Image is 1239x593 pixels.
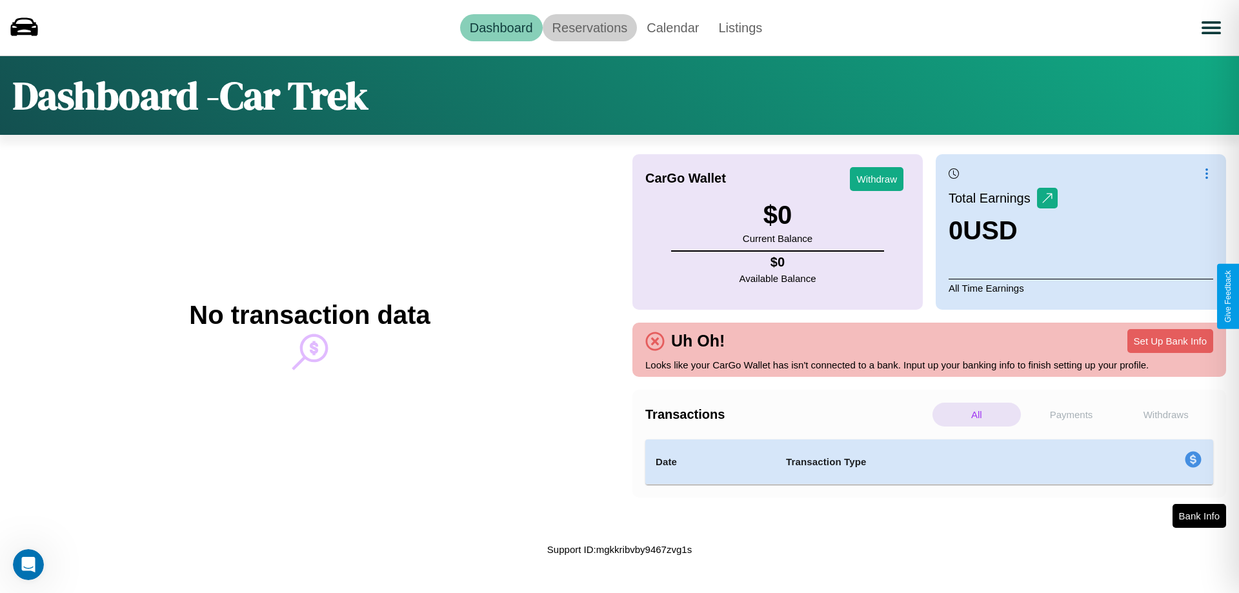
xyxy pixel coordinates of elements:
[645,407,929,422] h4: Transactions
[637,14,709,41] a: Calendar
[189,301,430,330] h2: No transaction data
[1193,10,1229,46] button: Open menu
[1173,504,1226,528] button: Bank Info
[709,14,772,41] a: Listings
[743,230,812,247] p: Current Balance
[13,549,44,580] iframe: Intercom live chat
[949,186,1037,210] p: Total Earnings
[850,167,903,191] button: Withdraw
[13,69,368,122] h1: Dashboard - Car Trek
[547,541,692,558] p: Support ID: mgkkribvby9467zvg1s
[656,454,765,470] h4: Date
[949,216,1058,245] h3: 0 USD
[932,403,1021,427] p: All
[786,454,1079,470] h4: Transaction Type
[665,332,731,350] h4: Uh Oh!
[460,14,543,41] a: Dashboard
[645,171,726,186] h4: CarGo Wallet
[1224,270,1233,323] div: Give Feedback
[743,201,812,230] h3: $ 0
[1127,329,1213,353] button: Set Up Bank Info
[645,356,1213,374] p: Looks like your CarGo Wallet has isn't connected to a bank. Input up your banking info to finish ...
[543,14,638,41] a: Reservations
[740,270,816,287] p: Available Balance
[645,439,1213,485] table: simple table
[1027,403,1116,427] p: Payments
[740,255,816,270] h4: $ 0
[1122,403,1210,427] p: Withdraws
[949,279,1213,297] p: All Time Earnings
